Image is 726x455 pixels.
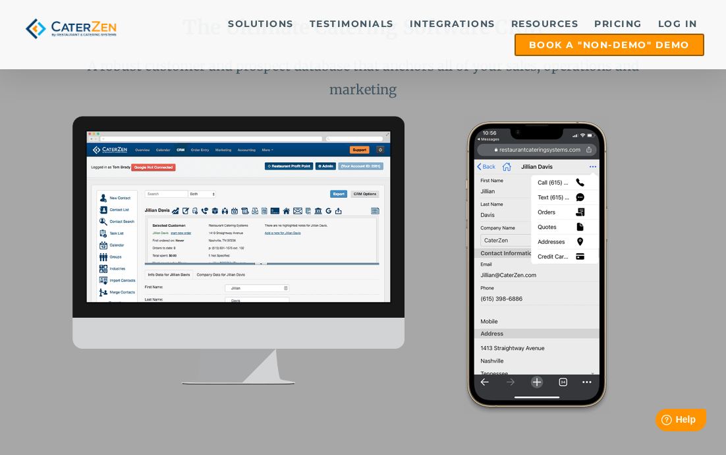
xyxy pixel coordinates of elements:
img: caterzen [22,14,120,44]
a: Resources [505,14,586,34]
a: Book a "Non-Demo" Demo [515,34,704,56]
img: mobile-ordering-options [464,116,610,415]
a: Log in [652,14,704,34]
a: Pricing [588,14,649,34]
div: Navigation Menu [138,14,704,56]
a: Solutions [221,14,300,34]
img: caterzen-catering-crm [72,116,405,384]
span: A robust customer and prospect database that anchors all of your sales, operations and marketing [88,57,639,98]
a: Integrations [403,14,502,34]
a: Testimonials [303,14,401,34]
iframe: Help widget launcher [609,404,712,440]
